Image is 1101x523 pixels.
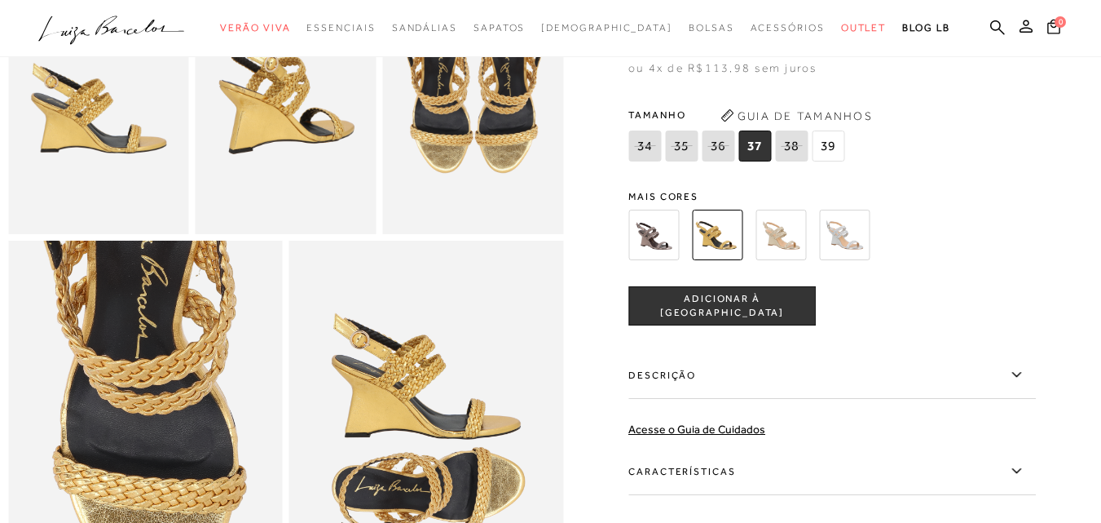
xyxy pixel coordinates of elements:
[702,131,734,162] span: 36
[628,210,679,260] img: SANDÁLIA ANABELA EM METALIZADO CHUMBO COM TIRAS TRANÇADAS
[689,22,734,33] span: Bolsas
[629,292,815,321] span: ADICIONAR À [GEOGRAPHIC_DATA]
[628,192,1036,202] span: Mais cores
[628,423,765,436] a: Acesse o Guia de Cuidados
[841,22,887,33] span: Outlet
[392,22,457,33] span: Sandálias
[473,13,525,43] a: categoryNavScreenReaderText
[306,13,375,43] a: categoryNavScreenReaderText
[692,210,742,260] img: SANDÁLIA ANABELA EM METALIZADO DOURADO COM TIRAS TRANÇADAS
[628,103,848,127] span: Tamanho
[628,286,816,326] button: ADICIONAR À [GEOGRAPHIC_DATA]
[306,22,375,33] span: Essenciais
[392,13,457,43] a: categoryNavScreenReaderText
[628,448,1036,495] label: Características
[1042,18,1065,40] button: 0
[473,22,525,33] span: Sapatos
[738,131,771,162] span: 37
[715,103,878,129] button: Guia de Tamanhos
[689,13,734,43] a: categoryNavScreenReaderText
[775,131,808,162] span: 38
[902,22,949,33] span: BLOG LB
[755,210,806,260] img: SANDÁLIA ANABELA EM METALIZADO DOURADO COM TIRAS TRANÇADAS
[902,13,949,43] a: BLOG LB
[841,13,887,43] a: categoryNavScreenReaderText
[541,13,672,43] a: noSubCategoriesText
[628,352,1036,399] label: Descrição
[751,13,825,43] a: categoryNavScreenReaderText
[1055,16,1066,28] span: 0
[220,22,290,33] span: Verão Viva
[628,61,817,74] span: ou 4x de R$113,98 sem juros
[751,22,825,33] span: Acessórios
[812,131,844,162] span: 39
[819,210,870,260] img: SANDÁLIA ANABELA EM METALIZADO PRATA COM TIRAS TRANÇADAS
[541,22,672,33] span: [DEMOGRAPHIC_DATA]
[628,131,661,162] span: 34
[665,131,698,162] span: 35
[220,13,290,43] a: categoryNavScreenReaderText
